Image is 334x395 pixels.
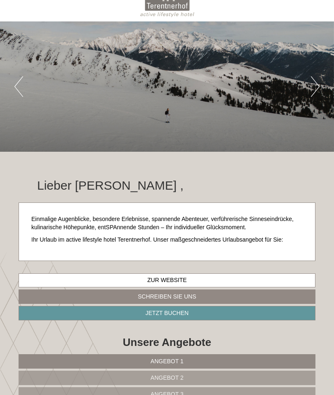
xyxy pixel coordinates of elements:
span: Angebot 2 [151,374,183,381]
p: Ihr Urlaub im active lifestyle hotel Terentnerhof. Unser maßgeschneidertes Urlaubsangebot für Sie: [31,236,303,244]
a: Zur Website [19,273,315,287]
span: Angebot 1 [151,358,183,364]
p: Einmalige Augenblicke, besondere Erlebnisse, spannende Abenteuer, verführerische Sinneseindrücke,... [31,215,303,232]
h1: Lieber [PERSON_NAME] , [37,179,183,192]
a: Jetzt buchen [19,306,315,320]
a: Schreiben Sie uns [19,289,315,304]
button: Previous [14,76,23,97]
button: Next [311,76,320,97]
div: Unsere Angebote [19,335,315,350]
